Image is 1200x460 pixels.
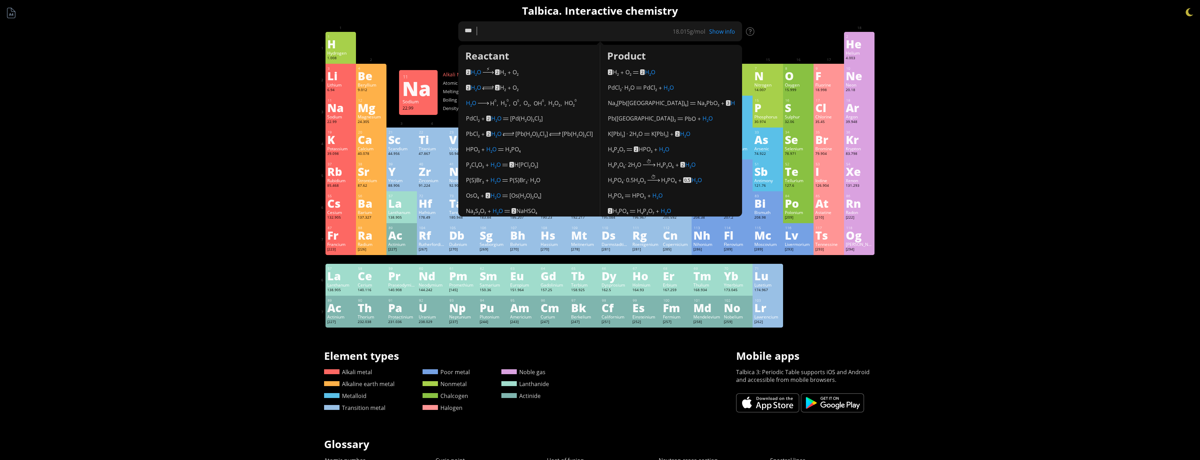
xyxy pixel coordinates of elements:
div: Helium [846,50,873,56]
div: + [466,174,593,185]
div: Phosphorus [754,114,781,119]
div: 24.305 [358,119,385,125]
span: OH [534,99,544,107]
div: 34 [785,130,812,135]
sub: 2 [478,134,480,138]
div: 52 [785,162,812,166]
div: 22 [419,130,446,135]
div: Nb [449,166,476,177]
div: + [466,112,593,123]
span: Na PbO [697,99,719,107]
div: 18.998 [815,88,842,93]
div: + [608,128,735,138]
a: Alkaline earth metal [324,380,395,388]
mark: 2 [495,69,500,75]
div: H [327,38,354,49]
div: 36 [846,130,873,135]
div: 14.007 [754,88,781,93]
div: 39 [389,162,415,166]
span: PdCl [643,84,657,91]
sub: 2 [478,119,480,123]
sub: 3 [718,103,719,108]
sub: 2 [663,150,665,154]
div: Atomic weight [443,80,478,86]
span: H [490,99,496,107]
sub: 2 [495,134,497,138]
span: [Pb(H O) Cl ] [515,130,548,138]
div: 18 [846,98,873,103]
span: H PO [661,176,677,184]
span: H [500,68,506,76]
div: 10 [846,66,873,71]
span: H O [471,84,481,91]
span: H P O [608,145,625,153]
div: 44.956 [388,151,415,157]
sup: 0 [575,98,577,103]
a: Poor metal [423,368,470,376]
div: 41 [450,162,476,166]
div: Zr [419,166,446,177]
span: PbO [685,115,696,123]
sub: 2 [505,103,507,108]
div: 83.798 [846,151,873,157]
span: K[PbI ] · 2H O [608,130,643,138]
div: + [466,82,593,92]
div: g/mol [673,28,705,35]
div: 37 [328,162,354,166]
mark: 2 [486,131,491,137]
div: P [754,102,781,113]
sub: 2 [470,103,472,108]
div: 9.012 [358,88,385,93]
div: Magnesium [358,114,385,119]
sub: 3 [482,165,484,169]
strong: , [561,99,562,107]
a: Nonmetal [423,380,467,388]
div: 39.098 [327,151,354,157]
span: H O [491,176,501,184]
div: Product [600,50,728,62]
div: Ti [419,134,446,145]
span: H O [692,176,702,184]
sub: 2 [635,165,637,169]
div: Selenium [785,146,812,151]
sub: 2 [617,165,619,169]
div: I [815,166,842,177]
div: 40 [419,162,446,166]
sub: 2 [649,73,651,77]
div: 2 [846,34,873,39]
span: H [500,84,506,91]
div: 21 [389,130,415,135]
div: N [754,70,781,81]
mark: 2 [608,69,612,75]
mark: 0.5 [683,177,691,183]
div: ⚡︎ [479,66,497,72]
div: Bromine [815,146,842,151]
div: Li [327,70,354,81]
div: 16 [785,98,812,103]
mark: 2 [680,162,685,167]
sup: 0 [507,98,509,103]
span: O [513,99,519,107]
sub: 2 [495,119,497,123]
strong: , [530,99,531,107]
sub: 2 [525,119,527,123]
div: 38 [358,162,385,166]
span: H PO · 0.5H O [608,176,646,184]
sub: 2 [666,165,668,169]
span: H O [548,99,560,107]
span: H O [466,99,476,107]
sub: 2 [539,119,541,123]
span: H O [731,99,741,107]
strong: , [544,99,546,107]
span: H[PCl O ] [514,161,538,169]
mark: 2 [640,69,645,75]
span: PdCl [466,115,480,122]
div: Vanadium [449,146,476,151]
div: Neon [846,82,873,88]
div: 20.18 [846,88,873,93]
sup: 0 [517,98,519,103]
div: ⏱ [644,173,663,180]
div: F [815,70,842,81]
div: + [608,143,735,154]
div: + [466,66,593,77]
